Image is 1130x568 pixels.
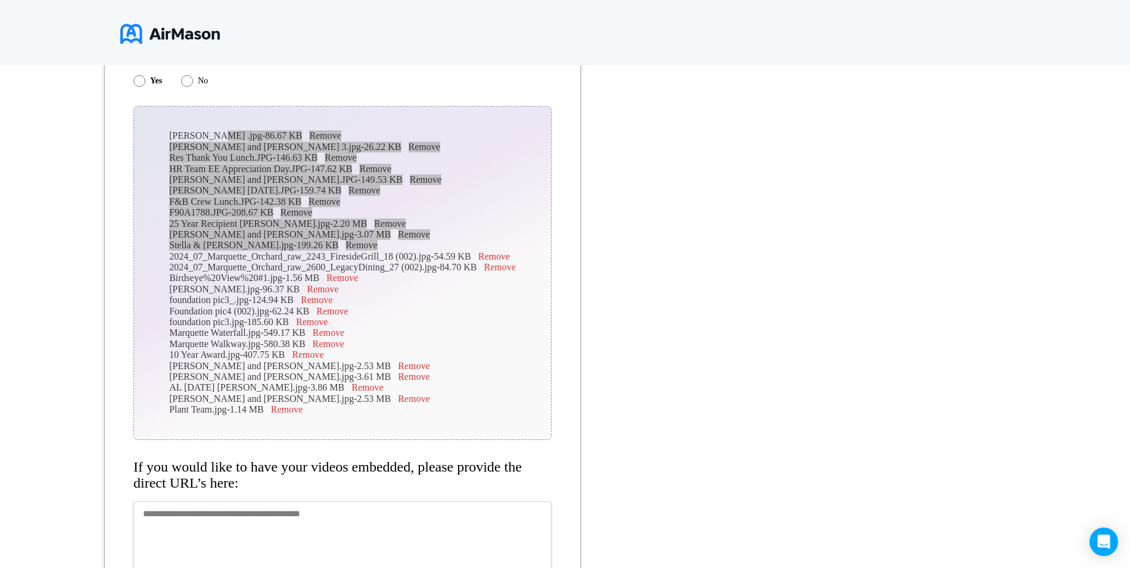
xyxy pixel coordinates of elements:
div: Marquette Waterfall.jpg - 549.17 KB [169,327,516,338]
button: Remove [309,196,340,207]
div: 2024_07_Marquette_Orchard_raw_2600_LegacyDining_27 (002).jpg - 84.70 KB [169,262,516,273]
div: [PERSON_NAME] [DATE].JPG - 159.74 KB [169,185,516,196]
button: Remove [478,251,510,262]
button: Remove [398,372,429,382]
h4: If you would like to have your videos embedded, please provide the direct URL’s here: [133,459,552,492]
div: [PERSON_NAME] .jpg - 86.67 KB [169,130,516,141]
div: [PERSON_NAME] and [PERSON_NAME].jpg - 3.07 MB [169,229,516,240]
div: [PERSON_NAME] and [PERSON_NAME].jpg - 2.53 MB [169,394,516,404]
div: Res Thank You Lunch.JPG - 146.63 KB [169,152,516,163]
label: Yes [150,76,162,86]
button: Remove [292,349,323,360]
button: Remove [325,152,356,163]
div: [PERSON_NAME] and [PERSON_NAME].jpg - 3.61 MB [169,372,516,382]
button: Remove [313,339,344,349]
div: foundation pic3_.jpg - 124.94 KB [169,295,516,305]
div: F&B Crew Lunch.JPG - 142.38 KB [169,196,516,207]
div: F90A1788.JPG - 208.67 KB [169,207,516,218]
label: No [198,76,208,86]
img: logo [120,19,220,49]
div: 25 Year Recipient [PERSON_NAME].jpg - 2.20 MB [169,219,516,229]
button: Remove [309,130,341,141]
button: Remove [316,306,348,317]
div: HR Team EE Appreciation Day.JPG - 147.62 KB [169,164,516,174]
button: Remove [307,284,338,295]
div: Plant Team.jpg - 1.14 MB [169,404,516,415]
button: Remove [296,317,328,327]
button: Remove [410,174,441,185]
button: Remove [398,394,429,404]
div: Birdseye%20View%20#1.jpg - 1.56 MB [169,273,516,283]
div: Stella & [PERSON_NAME].jpg - 199.26 KB [169,240,516,251]
div: foundation pic3.jpg - 185.60 KB [169,317,516,327]
button: Remove [326,273,358,283]
button: Remove [359,164,391,174]
button: Remove [484,262,516,273]
button: Remove [398,361,429,372]
div: Open Intercom Messenger [1089,528,1118,556]
div: 2024_07_Marquette_Orchard_raw_2243_FiresideGrill_18 (002).jpg - 54.59 KB [169,251,516,262]
button: Remove [374,219,406,229]
button: Remove [348,185,380,196]
div: 10 Year Award.jpg - 407.75 KB [169,349,516,360]
div: [PERSON_NAME].jpg - 96.37 KB [169,284,516,295]
div: Foundation pic4 (002).jpg - 62.24 KB [169,306,516,317]
button: Remove [301,295,332,305]
button: Remove [271,404,303,415]
button: Remove [281,207,312,218]
div: AL [DATE] [PERSON_NAME].jpg - 3.86 MB [169,382,516,393]
div: [PERSON_NAME] and [PERSON_NAME].JPG - 149.53 KB [169,174,516,185]
div: [PERSON_NAME] and [PERSON_NAME].jpg - 2.53 MB [169,361,516,372]
button: Remove [409,142,440,152]
button: Remove [345,240,377,251]
button: Remove [351,382,383,393]
div: [PERSON_NAME] and [PERSON_NAME] 3.jpg - 26.22 KB [169,142,516,152]
div: Marquette Walkway.jpg - 580.38 KB [169,339,516,349]
button: Remove [398,229,429,240]
button: Remove [313,327,344,338]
